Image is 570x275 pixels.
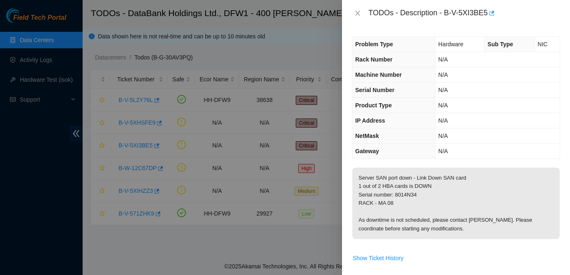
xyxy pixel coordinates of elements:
span: NetMask [355,133,379,139]
span: N/A [438,87,448,93]
div: TODOs - Description - B-V-5XI3BE5 [368,7,560,20]
span: N/A [438,148,448,154]
span: NIC [538,41,548,47]
span: N/A [438,102,448,109]
span: N/A [438,56,448,63]
span: N/A [438,71,448,78]
span: Show Ticket History [353,254,404,263]
span: Problem Type [355,41,393,47]
span: Gateway [355,148,379,154]
span: N/A [438,133,448,139]
span: IP Address [355,117,385,124]
span: Hardware [438,41,463,47]
span: Serial Number [355,87,394,93]
span: Rack Number [355,56,392,63]
p: Server SAN port down - Link Down SAN card 1 out of 2 HBA cards is DOWN Serial number: 8014N34 RAC... [352,168,560,239]
span: Sub Type [487,41,513,47]
span: N/A [438,117,448,124]
button: Close [352,9,363,17]
span: Machine Number [355,71,402,78]
button: Show Ticket History [352,251,404,265]
span: close [354,10,361,17]
span: Product Type [355,102,392,109]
